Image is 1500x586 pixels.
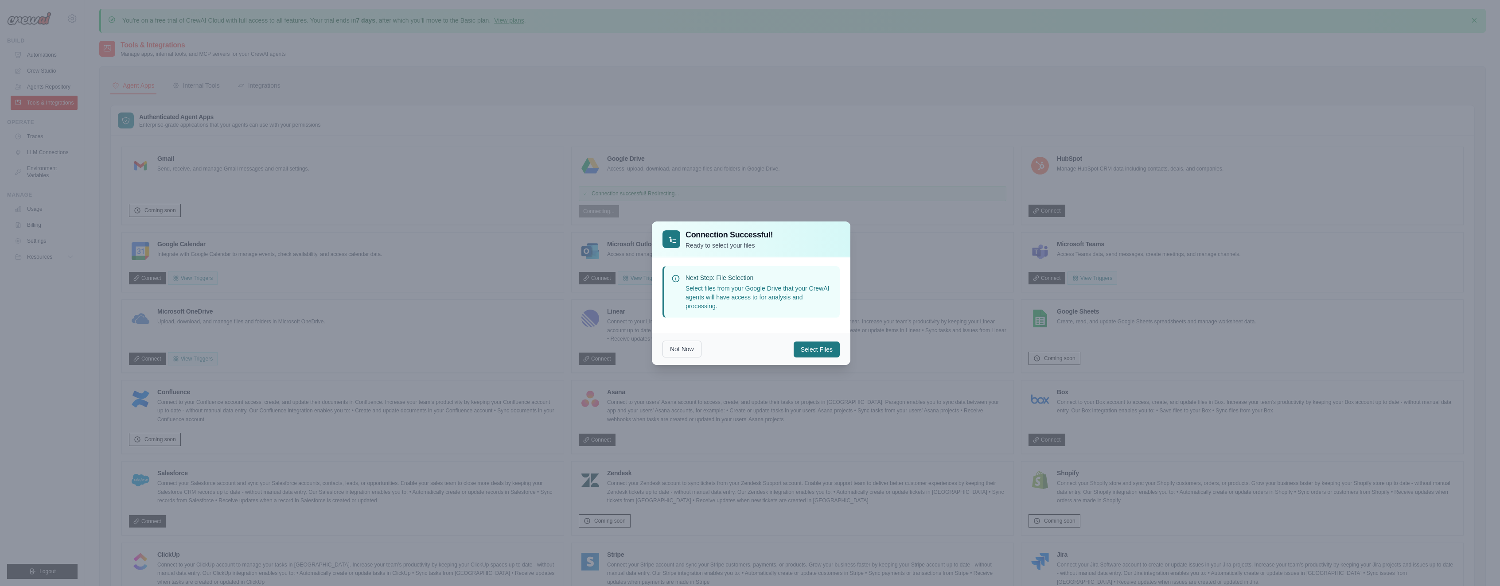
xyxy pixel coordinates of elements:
p: Ready to select your files [686,241,773,250]
p: Next Step: File Selection [686,273,833,282]
button: Not Now [662,341,701,357]
h3: Connection Successful! [686,229,773,241]
button: Select Files [794,342,840,357]
p: Select files from your Google Drive that your CrewAI agents will have access to for analysis and ... [686,284,833,310]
